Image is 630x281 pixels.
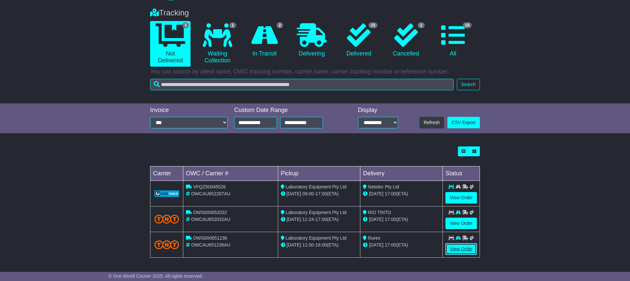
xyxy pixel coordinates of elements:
[385,217,396,222] span: 17:00
[368,235,380,241] span: Rurex
[281,216,358,223] div: - (ETA)
[303,242,314,248] span: 11:00
[154,190,179,197] img: GetCarrierServiceLogo
[363,190,440,197] div: (ETA)
[315,217,327,222] span: 17:00
[281,190,358,197] div: - (ETA)
[191,217,231,222] span: OWCAU652032AU
[286,235,347,241] span: Laboratory Equipment Pty Ltd
[386,21,426,60] a: 1 Cancelled
[182,22,189,28] span: 3
[278,166,360,181] td: Pickup
[197,21,237,67] a: 1 Waiting Collection
[385,191,396,196] span: 17:00
[150,166,183,181] td: Carrier
[368,210,391,215] span: RIO TINTO
[358,107,398,114] div: Display
[315,242,327,248] span: 16:00
[193,210,227,215] span: OWS000652032
[281,242,358,249] div: - (ETA)
[108,273,203,279] span: © One World Courier 2025. All rights reserved.
[154,215,179,224] img: TNT_Domestic.png
[150,68,480,76] p: You can search by client name, OWC tracking number, carrier name, carrier tracking number or refe...
[339,21,379,60] a: 15 Delivered
[447,117,480,128] a: CSV Export
[443,166,480,181] td: Status
[286,210,347,215] span: Laboratory Equipment Pty Ltd
[433,21,473,60] a: 19 All
[363,242,440,249] div: (ETA)
[369,242,383,248] span: [DATE]
[445,243,477,255] a: View Order
[244,21,285,60] a: 2 In Transit
[287,191,301,196] span: [DATE]
[363,216,440,223] div: (ETA)
[315,191,327,196] span: 17:00
[457,79,480,90] button: Search
[147,8,483,18] div: Tracking
[368,184,399,189] span: Netelec Pty Ltd
[193,184,226,189] span: VFQZ50045526
[191,242,231,248] span: OWCAU651236AU
[303,217,314,222] span: 11:24
[418,22,425,28] span: 1
[191,191,231,196] span: OWCAU652287AU
[234,107,340,114] div: Custom Date Range
[291,21,332,60] a: Delivering
[229,22,236,28] span: 1
[277,22,283,28] span: 2
[385,242,396,248] span: 17:00
[369,22,377,28] span: 15
[154,240,179,249] img: TNT_Domestic.png
[287,242,301,248] span: [DATE]
[286,184,347,189] span: Laboratory Equipment Pty Ltd
[369,217,383,222] span: [DATE]
[360,166,443,181] td: Delivery
[303,191,314,196] span: 09:00
[193,235,227,241] span: OWS000651236
[150,107,228,114] div: Invoice
[445,218,477,229] a: View Order
[419,117,444,128] button: Refresh
[445,192,477,204] a: View Order
[369,191,383,196] span: [DATE]
[183,166,278,181] td: OWC / Carrier #
[463,22,472,28] span: 19
[150,21,191,67] a: 3 Not Delivered
[287,217,301,222] span: [DATE]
